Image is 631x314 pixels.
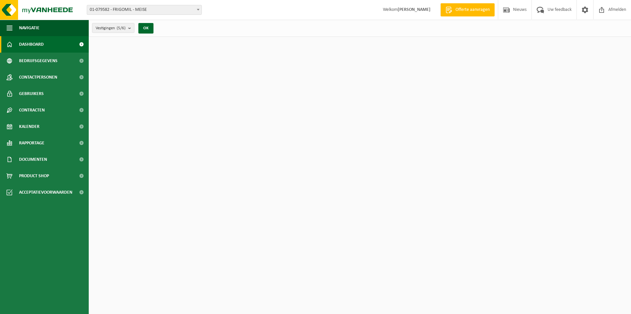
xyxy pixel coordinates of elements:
[19,151,47,168] span: Documenten
[117,26,126,30] count: (5/6)
[454,7,491,13] span: Offerte aanvragen
[3,300,110,314] iframe: chat widget
[19,20,39,36] span: Navigatie
[19,85,44,102] span: Gebruikers
[19,102,45,118] span: Contracten
[87,5,201,14] span: 01-079582 - FRIGOMIL - MEISE
[19,118,39,135] span: Kalender
[19,53,58,69] span: Bedrijfsgegevens
[19,36,44,53] span: Dashboard
[87,5,202,15] span: 01-079582 - FRIGOMIL - MEISE
[96,23,126,33] span: Vestigingen
[19,69,57,85] span: Contactpersonen
[440,3,495,16] a: Offerte aanvragen
[398,7,431,12] strong: [PERSON_NAME]
[138,23,153,34] button: OK
[19,135,44,151] span: Rapportage
[19,168,49,184] span: Product Shop
[92,23,134,33] button: Vestigingen(5/6)
[19,184,72,201] span: Acceptatievoorwaarden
